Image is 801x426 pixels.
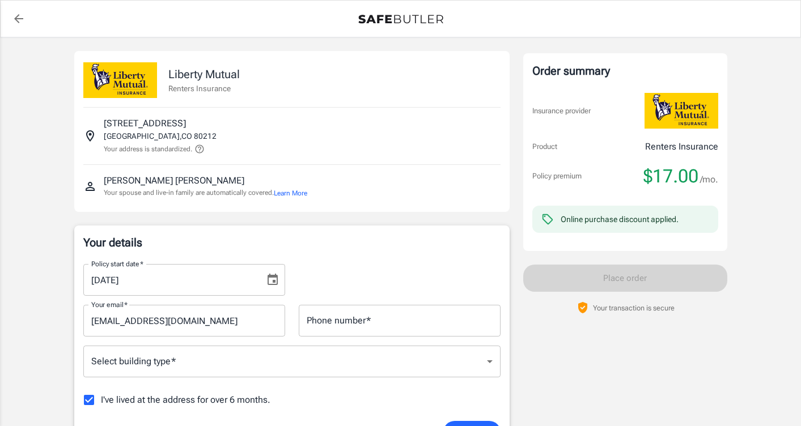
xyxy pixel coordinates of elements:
p: Policy premium [532,171,582,182]
img: Back to quotes [358,15,443,24]
p: Liberty Mutual [168,66,240,83]
a: back to quotes [7,7,30,30]
label: Your email [91,300,128,309]
span: I've lived at the address for over 6 months. [101,393,270,407]
div: Online purchase discount applied. [561,214,679,225]
p: [STREET_ADDRESS] [104,117,186,130]
p: Renters Insurance [168,83,240,94]
span: /mo. [700,172,718,188]
div: Order summary [532,62,718,79]
img: Liberty Mutual [83,62,157,98]
span: $17.00 [643,165,698,188]
p: Your details [83,235,501,250]
p: Your address is standardized. [104,144,192,154]
p: Your spouse and live-in family are automatically covered. [104,188,307,198]
p: Renters Insurance [645,140,718,154]
svg: Insured address [83,129,97,143]
p: Your transaction is secure [593,303,675,313]
input: Enter email [83,305,285,336]
button: Learn More [274,188,307,198]
p: [GEOGRAPHIC_DATA] , CO 80212 [104,130,217,142]
p: Product [532,141,557,152]
svg: Insured person [83,180,97,193]
p: [PERSON_NAME] [PERSON_NAME] [104,174,244,188]
button: Choose date, selected date is Aug 14, 2025 [261,269,284,291]
p: Insurance provider [532,105,591,117]
label: Policy start date [91,259,143,269]
img: Liberty Mutual [645,93,718,129]
input: Enter number [299,305,501,336]
input: MM/DD/YYYY [83,264,257,296]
